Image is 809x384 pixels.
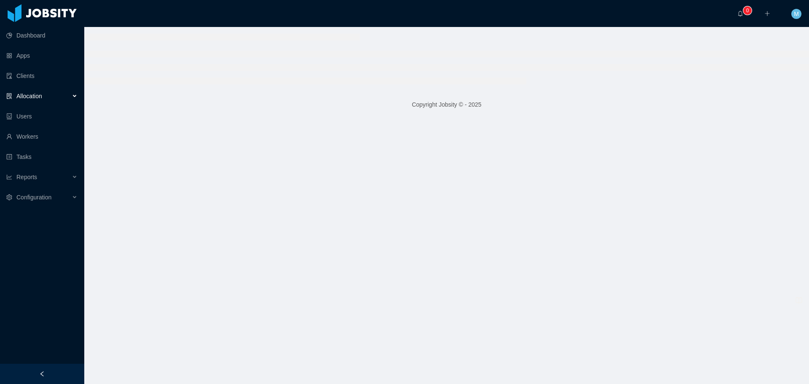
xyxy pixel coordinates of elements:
i: icon: solution [6,93,12,99]
a: icon: auditClients [6,67,78,84]
span: Configuration [16,194,51,201]
footer: Copyright Jobsity © - 2025 [84,90,809,119]
a: icon: appstoreApps [6,47,78,64]
a: icon: userWorkers [6,128,78,145]
a: icon: robotUsers [6,108,78,125]
i: icon: bell [737,11,743,16]
span: M [794,9,799,19]
a: icon: pie-chartDashboard [6,27,78,44]
span: Allocation [16,93,42,99]
a: icon: profileTasks [6,148,78,165]
i: icon: setting [6,194,12,200]
i: icon: plus [764,11,770,16]
i: icon: line-chart [6,174,12,180]
span: Reports [16,174,37,180]
sup: 0 [743,6,752,15]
